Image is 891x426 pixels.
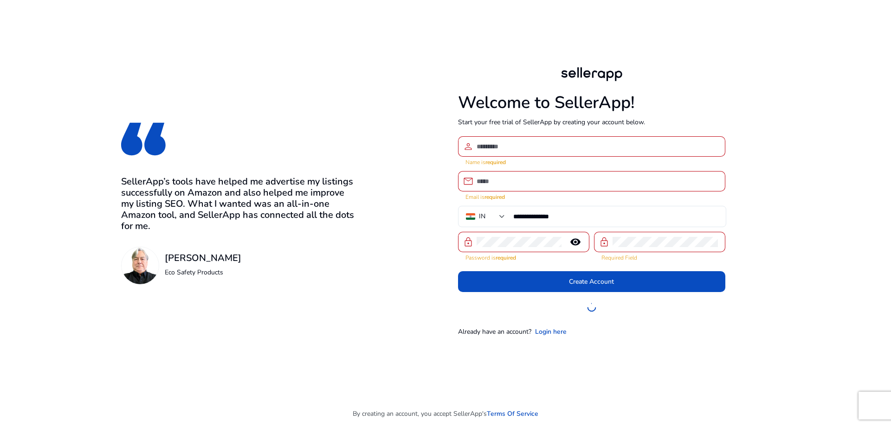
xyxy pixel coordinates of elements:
[484,193,505,201] strong: required
[487,409,538,419] a: Terms Of Service
[458,93,725,113] h1: Welcome to SellerApp!
[601,252,718,262] mat-error: Required Field
[458,327,531,337] p: Already have an account?
[463,176,474,187] span: email
[463,141,474,152] span: person
[569,277,614,286] span: Create Account
[485,159,506,166] strong: required
[121,176,359,232] h3: SellerApp’s tools have helped me advertise my listings successfully on Amazon and also helped me ...
[599,236,610,248] span: lock
[463,236,474,248] span: lock
[458,117,725,127] p: Start your free trial of SellerApp by creating your account below.
[496,254,516,261] strong: required
[165,253,241,264] h3: [PERSON_NAME]
[465,157,718,166] mat-error: Name is
[165,267,241,277] p: Eco Safety Products
[465,252,582,262] mat-error: Password is
[564,236,587,248] mat-icon: remove_red_eye
[535,327,567,337] a: Login here
[465,191,718,201] mat-error: Email is
[479,211,485,222] div: IN
[458,271,725,292] button: Create Account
